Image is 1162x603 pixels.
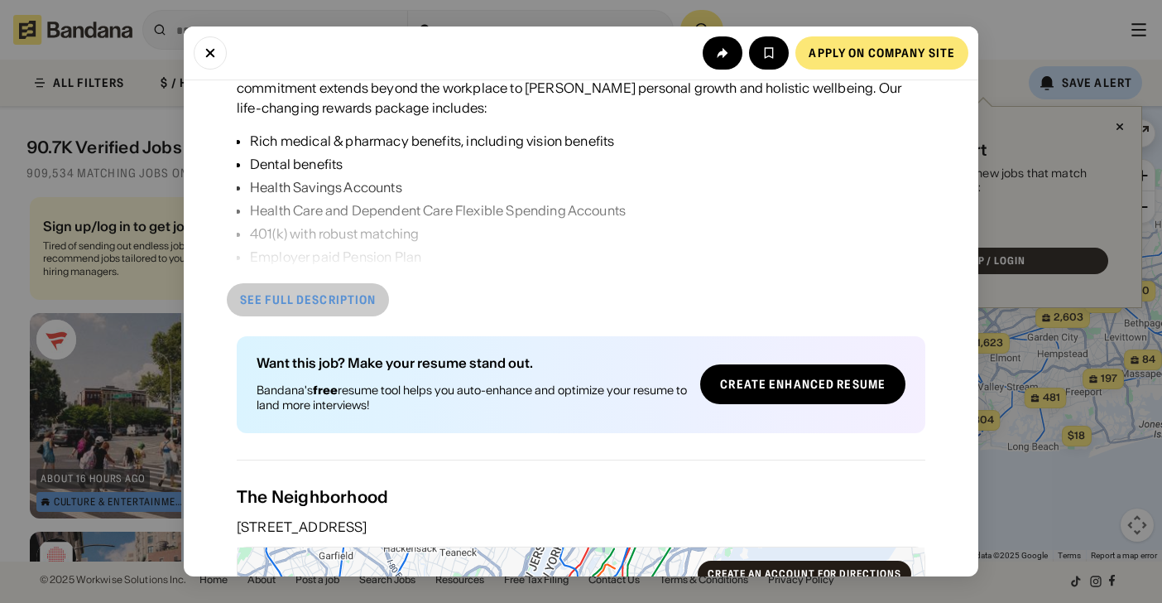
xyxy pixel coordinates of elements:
div: Health Care and Dependent Care Flexible Spending Accounts [250,200,834,220]
div: Create Enhanced Resume [720,379,886,390]
div: Create an account for directions [708,569,901,579]
button: Close [194,36,227,70]
b: free [313,383,338,398]
div: Rich medical & pharmacy benefits, including vision benefits [250,131,834,151]
div: Dental benefits [250,154,834,174]
div: The Neighborhood [237,487,925,507]
div: Employer paid Pension Plan [250,247,834,267]
div: We are dedicated to supporting the physical, mental, and financial health of our employees and th... [237,58,925,118]
div: Health Savings Accounts [250,177,834,197]
div: Bandana's resume tool helps you auto-enhance and optimize your resume to land more interviews! [257,383,687,412]
div: 401(k) with robust matching [250,224,834,244]
div: Apply on company site [809,47,955,59]
div: [STREET_ADDRESS] [237,520,925,533]
div: Want this job? Make your resume stand out. [257,356,687,369]
div: See full description [240,294,376,306]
